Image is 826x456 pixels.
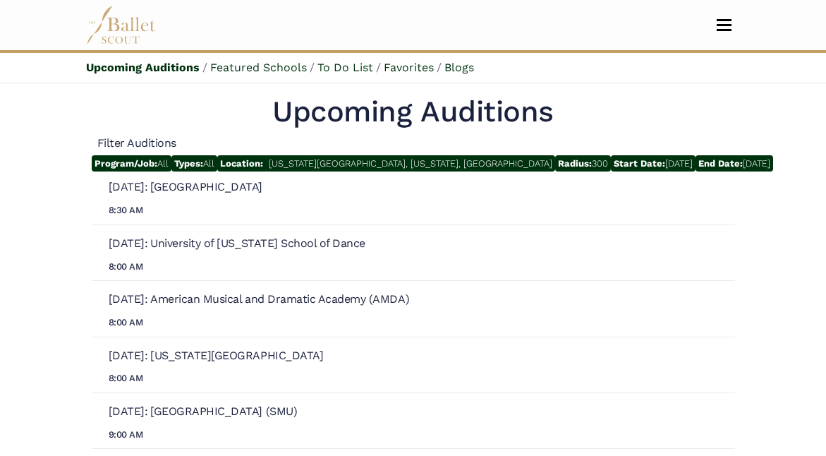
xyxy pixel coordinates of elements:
h4: University of [US_STATE] School of Dance [150,236,365,251]
h4: [DATE]: [109,180,148,195]
a: Favorites [384,61,434,74]
h6: 8:00 AM [109,317,143,329]
span: Types: [174,158,203,169]
h6: 9:00 AM [109,429,143,441]
h4: [US_STATE][GEOGRAPHIC_DATA] [150,349,323,364]
h4: [GEOGRAPHIC_DATA] (SMU) [150,404,297,419]
h4: [GEOGRAPHIC_DATA] [150,180,262,195]
span: Radius: [558,158,592,169]
a: Blogs [444,61,474,74]
span: 300 [555,155,611,172]
h4: [DATE]: [109,292,148,307]
a: Upcoming Auditions [86,61,200,74]
h6: 8:30 AM [109,205,143,217]
h4: [DATE]: [109,236,148,251]
h4: [DATE]: [109,404,148,419]
h6: 8:00 AM [109,261,143,273]
span: All [171,155,217,172]
a: To Do List [317,61,373,74]
h6: 8:00 AM [109,373,143,385]
span: Location: [220,158,263,169]
span: [US_STATE][GEOGRAPHIC_DATA], [US_STATE], [GEOGRAPHIC_DATA] [269,158,552,169]
span: [DATE] [611,155,696,172]
h4: [DATE]: [109,349,148,364]
h1: Upcoming Auditions [92,92,735,131]
h4: American Musical and Dramatic Academy (AMDA) [150,292,409,307]
h4: Filter Auditions [97,136,735,151]
span: All [92,155,171,172]
span: [DATE] [696,155,773,172]
button: Toggle navigation [707,18,741,32]
span: Program/Job: [95,158,157,169]
span: Start Date: [614,158,665,169]
a: Featured Schools [210,61,307,74]
span: End Date: [698,158,743,169]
